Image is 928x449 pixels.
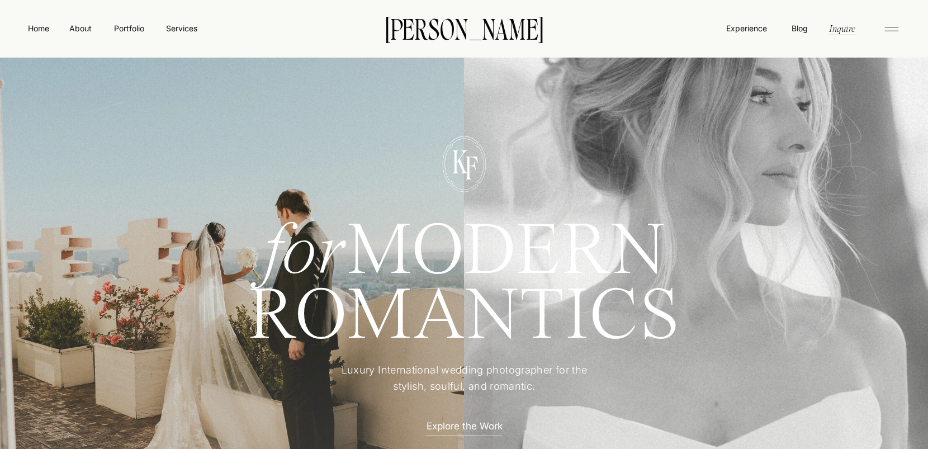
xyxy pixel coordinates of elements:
[368,16,560,40] a: [PERSON_NAME]
[789,22,810,34] a: Blog
[26,22,51,34] a: Home
[263,217,347,290] i: for
[165,22,198,34] a: Services
[207,221,721,275] h1: MODERN
[325,362,604,395] p: Luxury International wedding photographer for the stylish, soulful, and romantic.
[456,152,486,181] p: F
[415,419,513,431] a: Explore the Work
[207,286,721,347] h1: ROMANTICS
[68,22,93,34] a: About
[444,146,475,174] p: K
[828,22,856,35] a: Inquire
[109,22,149,34] a: Portfolio
[725,22,768,34] a: Experience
